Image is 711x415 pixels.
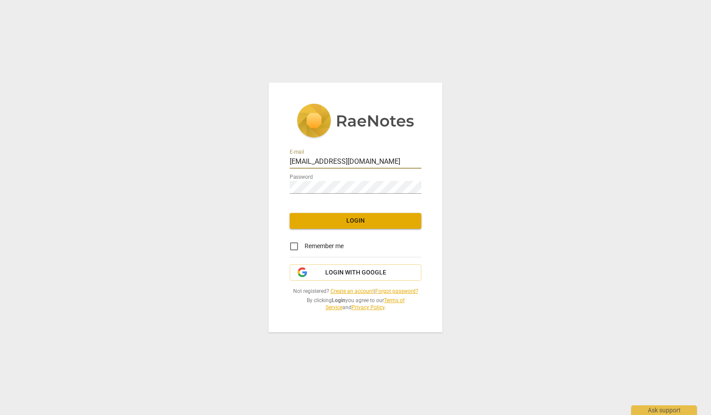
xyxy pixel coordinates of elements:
button: Login with Google [290,264,421,281]
a: Forgot password? [375,288,418,294]
label: E-mail [290,149,304,155]
span: By clicking you agree to our and . [290,297,421,311]
a: Terms of Service [326,297,405,311]
span: Not registered? | [290,288,421,295]
a: Create an account [330,288,374,294]
div: Ask support [631,405,697,415]
span: Login with Google [325,268,386,277]
span: Remember me [305,242,344,251]
img: 5ac2273c67554f335776073100b6d88f.svg [297,104,414,140]
b: Login [332,297,345,303]
label: Password [290,174,313,180]
a: Privacy Policy [352,304,384,310]
button: Login [290,213,421,229]
span: Login [297,217,414,225]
